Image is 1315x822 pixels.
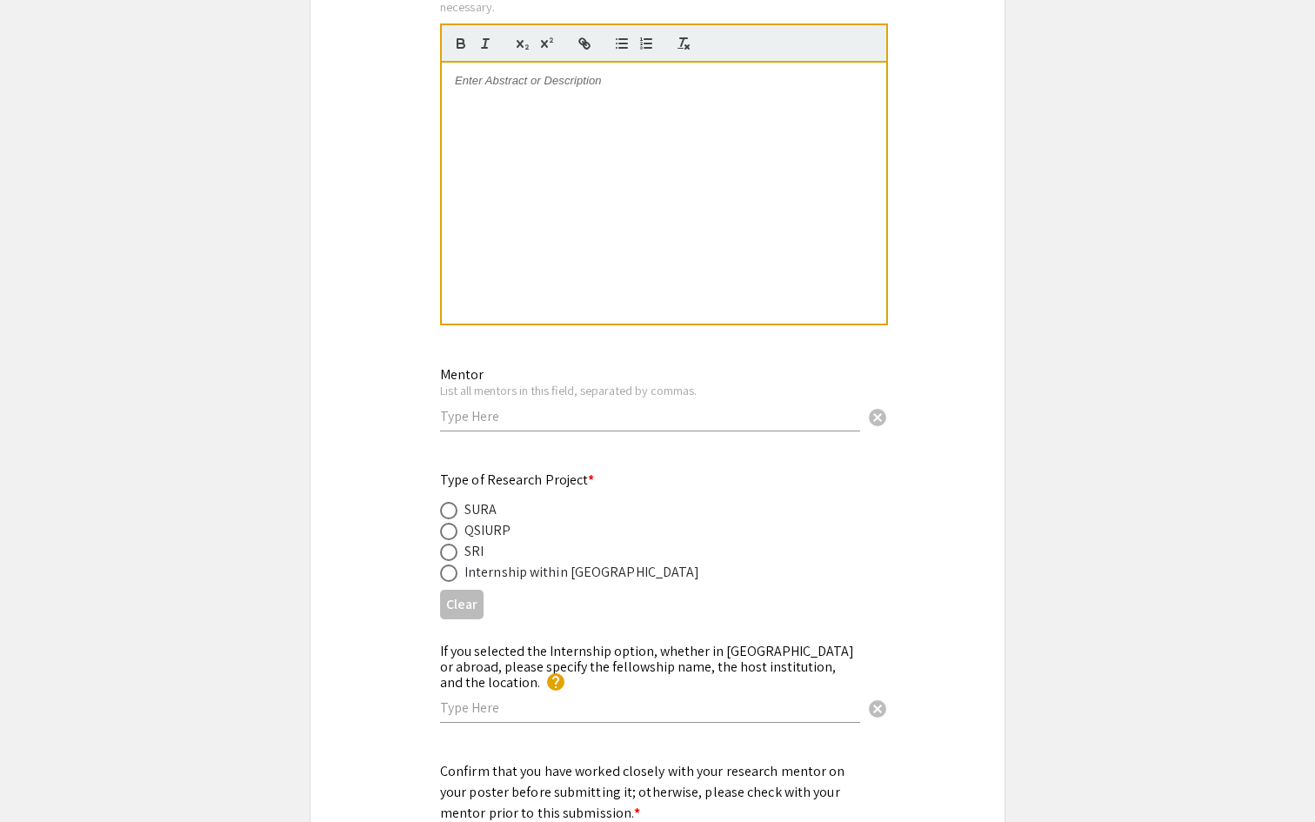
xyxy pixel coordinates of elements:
[464,520,511,541] div: QSIURP
[440,407,860,425] input: Type Here
[440,762,845,822] mat-label: Confirm that you have worked closely with your research mentor on your poster before submitting i...
[440,471,595,489] mat-label: Type of Research Project
[464,541,484,562] div: SRI
[464,562,700,583] div: Internship within [GEOGRAPHIC_DATA]
[440,698,860,717] input: Type Here
[440,590,484,618] button: Clear
[867,407,888,428] span: cancel
[13,744,74,809] iframe: Chat
[867,698,888,719] span: cancel
[440,365,484,384] mat-label: Mentor
[440,642,854,692] mat-label: If you selected the Internship option, whether in [GEOGRAPHIC_DATA] or abroad, please specify the...
[860,398,895,433] button: Clear
[545,672,566,692] mat-icon: help
[464,499,497,520] div: SURA
[860,691,895,725] button: Clear
[440,383,860,398] div: List all mentors in this field, separated by commas.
